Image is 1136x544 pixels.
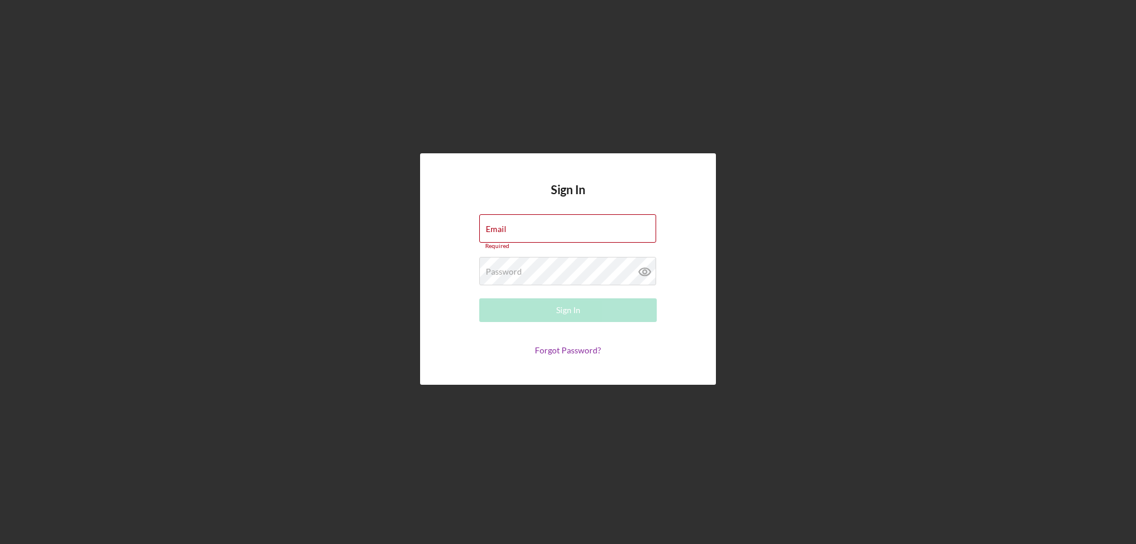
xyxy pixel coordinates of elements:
div: Sign In [556,298,580,322]
button: Sign In [479,298,657,322]
a: Forgot Password? [535,345,601,355]
label: Email [486,224,506,234]
div: Required [479,243,657,250]
label: Password [486,267,522,276]
h4: Sign In [551,183,585,214]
